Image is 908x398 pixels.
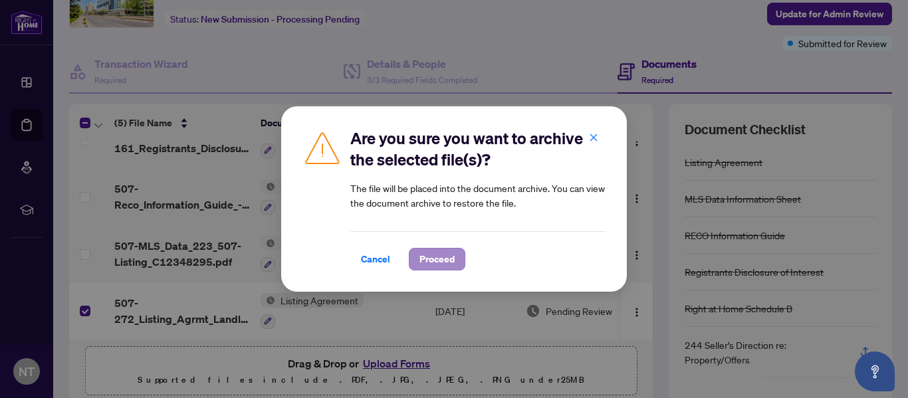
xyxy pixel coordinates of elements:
[855,351,895,391] button: Open asap
[350,248,401,270] button: Cancel
[419,249,455,270] span: Proceed
[302,128,342,167] img: Caution Icon
[350,181,606,210] article: The file will be placed into the document archive. You can view the document archive to restore t...
[361,249,390,270] span: Cancel
[409,248,465,270] button: Proceed
[350,128,606,170] h2: Are you sure you want to archive the selected file(s)?
[589,133,598,142] span: close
